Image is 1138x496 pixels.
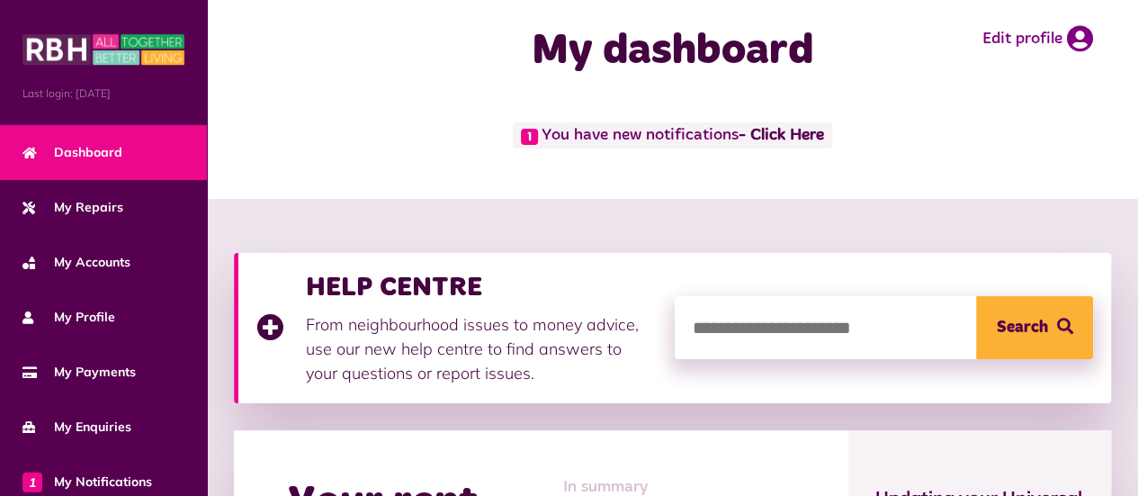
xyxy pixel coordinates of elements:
[976,296,1093,359] button: Search
[306,271,657,303] h3: HELP CENTRE
[22,198,123,217] span: My Repairs
[22,143,122,162] span: Dashboard
[22,473,152,491] span: My Notifications
[22,253,130,272] span: My Accounts
[22,472,42,491] span: 1
[997,296,1048,359] span: Search
[739,128,824,144] a: - Click Here
[22,308,115,327] span: My Profile
[513,122,832,149] span: You have new notifications
[22,32,184,68] img: MyRBH
[521,129,538,145] span: 1
[22,86,184,102] span: Last login: [DATE]
[458,25,888,77] h1: My dashboard
[306,312,657,385] p: From neighbourhood issues to money advice, use our new help centre to find answers to your questi...
[22,363,136,382] span: My Payments
[22,418,131,437] span: My Enquiries
[982,25,1093,52] a: Edit profile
